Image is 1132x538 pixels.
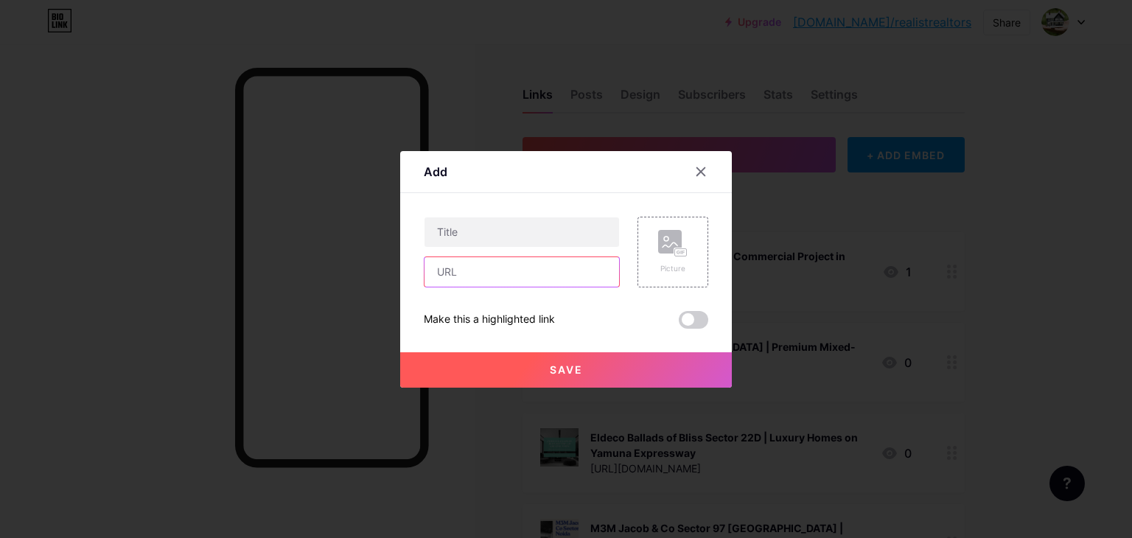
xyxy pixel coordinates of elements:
div: Picture [658,263,688,274]
div: Make this a highlighted link [424,311,555,329]
div: Add [424,163,447,181]
input: Title [424,217,619,247]
span: Save [550,363,583,376]
input: URL [424,257,619,287]
button: Save [400,352,732,388]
